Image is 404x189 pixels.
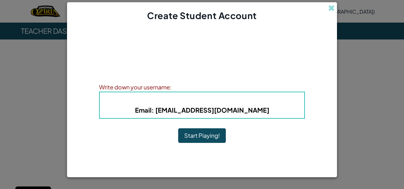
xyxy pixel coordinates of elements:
[172,44,232,53] h4: Account Created!
[139,96,172,104] span: Username
[178,128,226,143] button: Start Playing!
[139,96,265,104] b: : DfgdfGdfgdfgdfdg123324
[135,106,151,114] span: Email
[147,10,257,21] span: Create Student Account
[135,106,269,114] b: : [EMAIL_ADDRESS][DOMAIN_NAME]
[99,59,305,75] p: Write down your information so that you don't forget it. Your teacher can also help you reset you...
[99,82,305,92] div: Write down your username:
